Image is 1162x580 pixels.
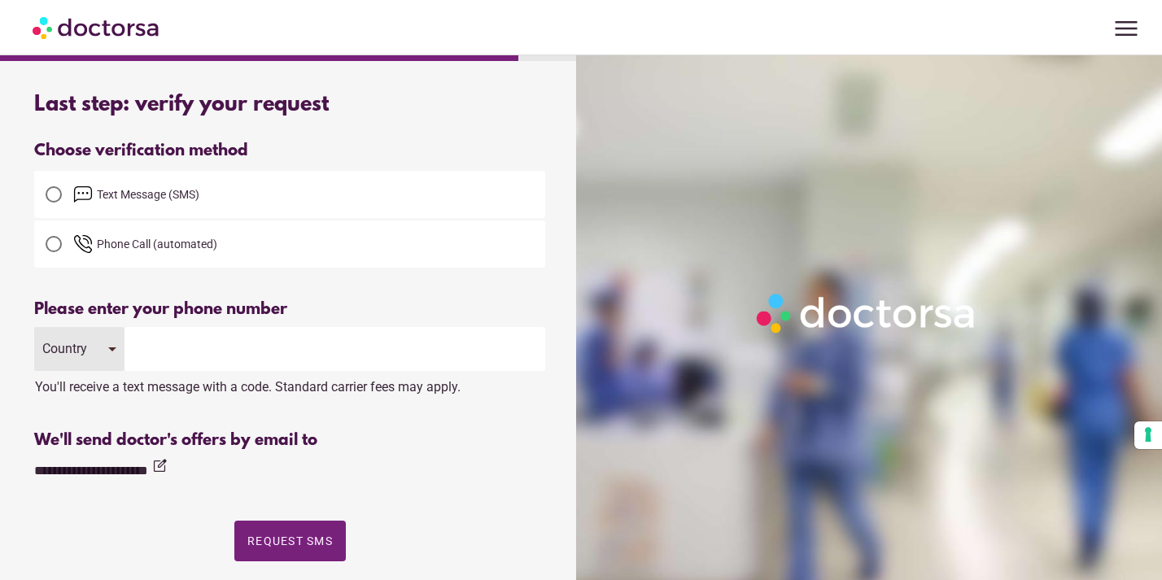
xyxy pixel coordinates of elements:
[750,287,983,339] img: Logo-Doctorsa-trans-White-partial-flat.png
[73,185,93,204] img: email
[151,458,168,474] i: edit_square
[97,188,199,201] span: Text Message (SMS)
[234,521,346,561] button: Request SMS
[97,238,217,251] span: Phone Call (automated)
[1111,13,1142,44] span: menu
[34,93,545,117] div: Last step: verify your request
[34,300,545,319] div: Please enter your phone number
[34,142,545,160] div: Choose verification method
[33,9,161,46] img: Doctorsa.com
[34,371,545,395] div: You'll receive a text message with a code. Standard carrier fees may apply.
[247,534,333,547] span: Request SMS
[34,431,545,450] div: We'll send doctor's offers by email to
[73,234,93,254] img: phone
[42,341,92,356] div: Country
[1134,421,1162,449] button: Your consent preferences for tracking technologies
